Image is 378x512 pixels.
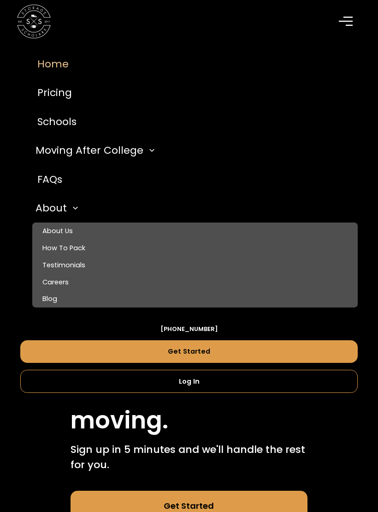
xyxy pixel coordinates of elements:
[160,324,218,333] a: [PHONE_NUMBER]
[35,143,143,158] div: Moving After College
[32,290,358,307] a: Blog
[32,136,358,165] div: Moving After College
[32,273,358,290] a: Careers
[20,370,358,393] a: Log In
[20,78,358,107] a: Pricing
[32,193,358,223] div: About
[32,223,358,307] nav: About
[20,165,358,194] a: FAQs
[35,200,67,216] div: About
[20,107,358,136] a: Schools
[334,8,361,35] div: menu
[17,4,51,38] a: home
[32,239,358,256] a: How To Pack
[20,340,358,363] a: Get Started
[32,256,358,273] a: Testimonials
[32,223,358,240] a: About Us
[17,4,51,38] img: Storage Scholars main logo
[20,49,358,78] a: Home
